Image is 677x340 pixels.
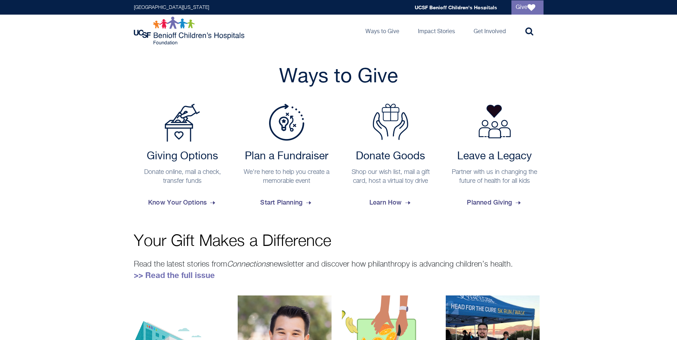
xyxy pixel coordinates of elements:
[468,15,511,47] a: Get Involved
[511,0,544,15] a: Give
[345,150,436,163] h2: Donate Goods
[373,104,408,140] img: Donate Goods
[369,193,412,212] span: Learn How
[446,104,544,212] a: Leave a Legacy Partner with us in changing the future of health for all kids Planned Giving
[134,16,246,45] img: Logo for UCSF Benioff Children's Hospitals Foundation
[134,104,232,212] a: Payment Options Giving Options Donate online, mail a check, transfer funds Know Your Options
[260,193,313,212] span: Start Planning
[342,104,440,212] a: Donate Goods Donate Goods Shop our wish list, mail a gift card, host a virtual toy drive Learn How
[165,104,200,142] img: Payment Options
[415,4,497,10] a: UCSF Benioff Children's Hospitals
[449,168,540,186] p: Partner with us in changing the future of health for all kids
[148,193,217,212] span: Know Your Options
[412,15,461,47] a: Impact Stories
[134,258,544,281] p: Read the latest stories from newsletter and discover how philanthropy is advancing children’s hea...
[227,261,269,268] em: Connections
[449,150,540,163] h2: Leave a Legacy
[137,150,228,163] h2: Giving Options
[238,104,335,212] a: Plan a Fundraiser Plan a Fundraiser We're here to help you create a memorable event Start Planning
[134,5,209,10] a: [GEOGRAPHIC_DATA][US_STATE]
[360,15,405,47] a: Ways to Give
[137,168,228,186] p: Donate online, mail a check, transfer funds
[269,104,304,141] img: Plan a Fundraiser
[241,150,332,163] h2: Plan a Fundraiser
[345,168,436,186] p: Shop our wish list, mail a gift card, host a virtual toy drive
[134,271,215,280] a: >> Read the full issue
[241,168,332,186] p: We're here to help you create a memorable event
[134,233,544,249] p: Your Gift Makes a Difference
[134,65,544,89] h2: Ways to Give
[467,193,522,212] span: Planned Giving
